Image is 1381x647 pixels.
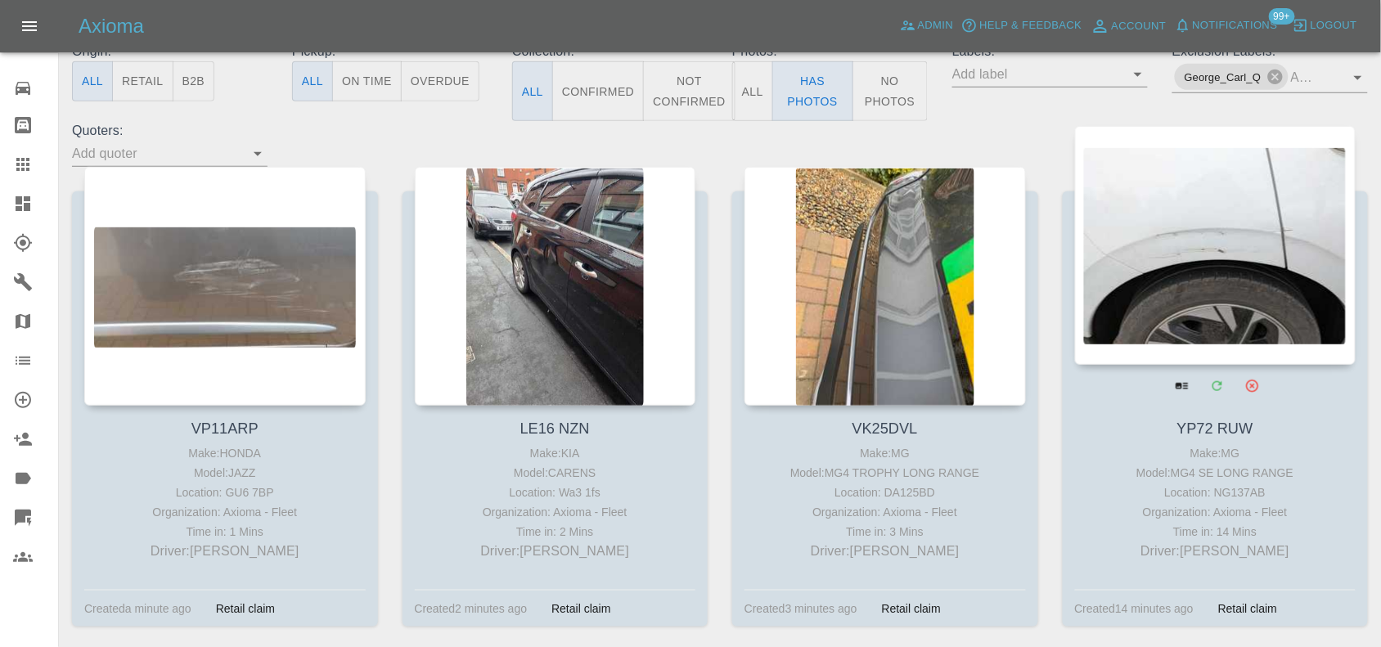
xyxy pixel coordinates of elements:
[88,541,362,561] p: Driver: [PERSON_NAME]
[749,502,1022,522] div: Organization: Axioma - Fleet
[749,443,1022,463] div: Make: MG
[84,599,191,618] div: Created a minute ago
[772,61,853,121] button: Has Photos
[1165,369,1199,402] a: View
[79,13,144,39] h5: Axioma
[732,61,773,121] button: All
[979,16,1082,35] span: Help & Feedback
[72,61,113,101] button: All
[1079,443,1352,463] div: Make: MG
[401,61,479,101] button: Overdue
[1079,463,1352,483] div: Model: MG4 SE LONG RANGE
[88,443,362,463] div: Make: HONDA
[1079,502,1352,522] div: Organization: Axioma - Fleet
[419,463,692,483] div: Model: CARENS
[88,522,362,541] div: Time in: 1 Mins
[952,61,1123,87] input: Add label
[204,599,287,618] div: Retail claim
[1112,17,1167,36] span: Account
[10,7,49,46] button: Open drawer
[1289,13,1361,38] button: Logout
[870,599,953,618] div: Retail claim
[643,61,735,121] button: Not Confirmed
[191,420,259,437] a: VP11ARP
[1206,599,1289,618] div: Retail claim
[112,61,173,101] button: Retail
[1291,65,1322,90] input: Add label
[1347,66,1370,89] button: Open
[1193,16,1278,35] span: Notifications
[88,483,362,502] div: Location: GU6 7BP
[415,599,528,618] div: Created 2 minutes ago
[88,502,362,522] div: Organization: Axioma - Fleet
[1200,369,1234,402] a: Modify
[744,599,857,618] div: Created 3 minutes ago
[419,443,692,463] div: Make: KIA
[749,522,1022,541] div: Time in: 3 Mins
[1075,599,1194,618] div: Created 14 minutes ago
[512,61,553,121] button: All
[1171,13,1282,38] button: Notifications
[292,61,333,101] button: All
[72,141,243,166] input: Add quoter
[552,61,644,121] button: Confirmed
[72,121,268,141] p: Quoters:
[419,483,692,502] div: Location: Wa3 1fs
[749,541,1022,561] p: Driver: [PERSON_NAME]
[539,599,623,618] div: Retail claim
[749,483,1022,502] div: Location: DA125BD
[852,61,928,121] button: No Photos
[1079,483,1352,502] div: Location: NG137AB
[419,502,692,522] div: Organization: Axioma - Fleet
[1175,68,1271,87] span: George_Carl_Q
[1269,8,1295,25] span: 99+
[1127,63,1149,86] button: Open
[1175,64,1289,90] div: George_Carl_Q
[1079,541,1352,561] p: Driver: [PERSON_NAME]
[173,61,215,101] button: B2B
[1177,420,1253,437] a: YP72 RUW
[1235,369,1269,402] button: Archive
[957,13,1086,38] button: Help & Feedback
[332,61,402,101] button: On Time
[88,463,362,483] div: Model: JAZZ
[918,16,954,35] span: Admin
[1311,16,1357,35] span: Logout
[246,142,269,165] button: Open
[749,463,1022,483] div: Model: MG4 TROPHY LONG RANGE
[419,541,692,561] p: Driver: [PERSON_NAME]
[419,522,692,541] div: Time in: 2 Mins
[852,420,918,437] a: VK25DVL
[520,420,590,437] a: LE16 NZN
[1086,13,1171,39] a: Account
[1079,522,1352,541] div: Time in: 14 Mins
[896,13,958,38] a: Admin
